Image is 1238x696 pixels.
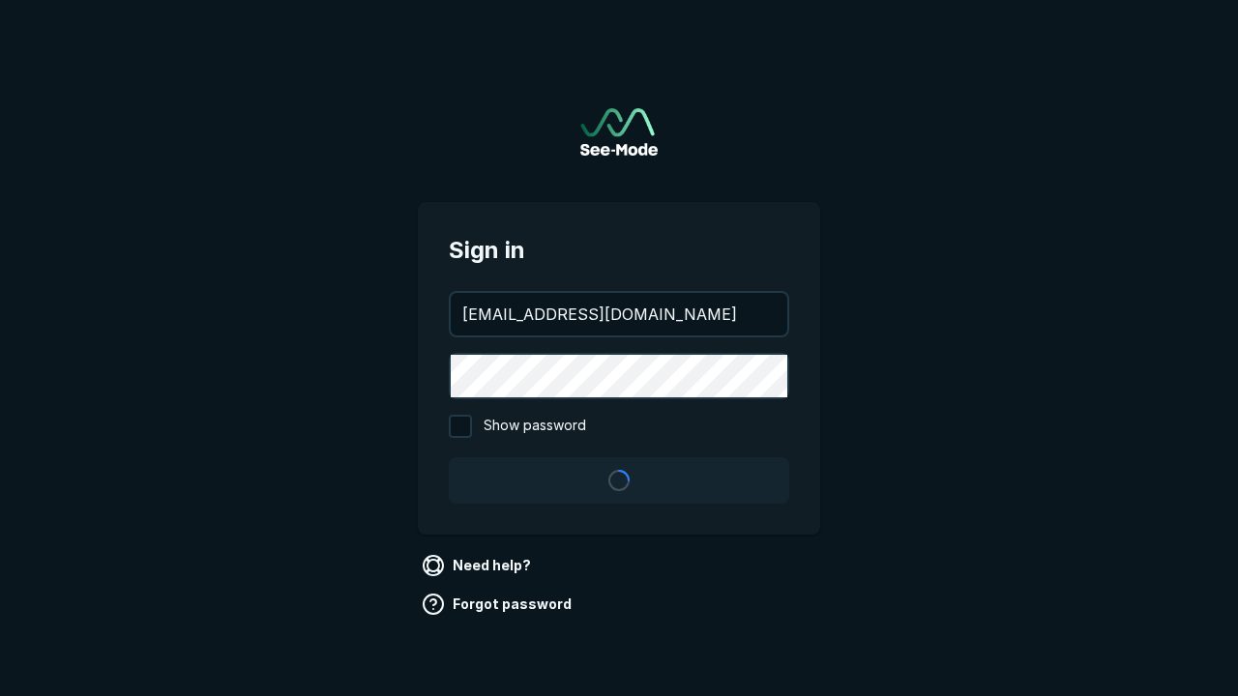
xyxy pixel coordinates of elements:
span: Sign in [449,233,789,268]
span: Show password [484,415,586,438]
img: See-Mode Logo [580,108,658,156]
input: your@email.com [451,293,787,335]
a: Need help? [418,550,539,581]
a: Forgot password [418,589,579,620]
a: Go to sign in [580,108,658,156]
